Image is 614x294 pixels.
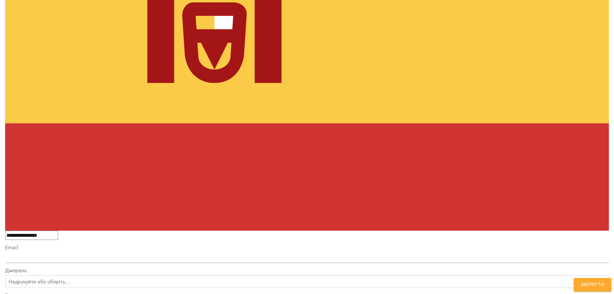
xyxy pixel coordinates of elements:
[5,268,609,273] label: Джерело
[9,278,70,286] div: Надрукуйте або оберіть...
[581,281,604,289] span: Зберегти
[5,245,609,250] label: Email
[574,278,611,291] button: Зберегти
